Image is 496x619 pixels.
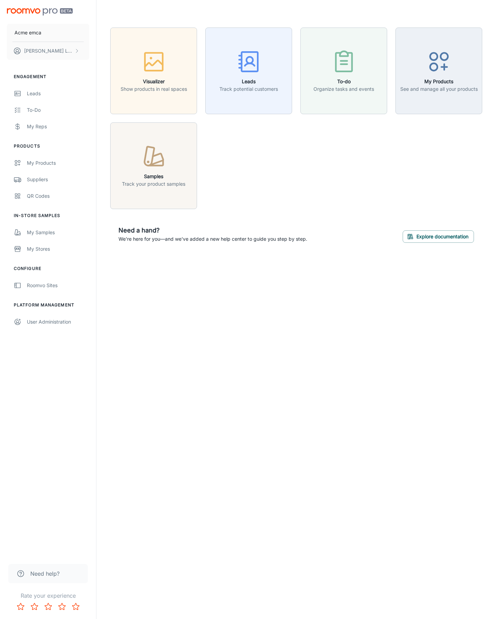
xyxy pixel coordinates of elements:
[27,192,89,200] div: QR Codes
[110,122,197,209] button: SamplesTrack your product samples
[400,78,478,85] h6: My Products
[219,78,278,85] h6: Leads
[122,180,185,188] p: Track your product samples
[219,85,278,93] p: Track potential customers
[27,106,89,114] div: To-do
[27,159,89,167] div: My Products
[110,28,197,114] button: VisualizerShow products in real spaces
[121,85,187,93] p: Show products in real spaces
[395,28,482,114] button: My ProductsSee and manage all your products
[122,173,185,180] h6: Samples
[300,67,387,74] a: To-doOrganize tasks and events
[27,90,89,97] div: Leads
[205,28,292,114] button: LeadsTrack potential customers
[403,230,474,243] button: Explore documentation
[313,78,374,85] h6: To-do
[7,42,89,60] button: [PERSON_NAME] Leaptools
[7,8,73,15] img: Roomvo PRO Beta
[27,176,89,183] div: Suppliers
[313,85,374,93] p: Organize tasks and events
[7,24,89,42] button: Acme emca
[118,226,307,235] h6: Need a hand?
[395,67,482,74] a: My ProductsSee and manage all your products
[121,78,187,85] h6: Visualizer
[400,85,478,93] p: See and manage all your products
[24,47,73,55] p: [PERSON_NAME] Leaptools
[27,229,89,236] div: My Samples
[118,235,307,243] p: We're here for you—and we've added a new help center to guide you step by step.
[205,67,292,74] a: LeadsTrack potential customers
[27,123,89,130] div: My Reps
[14,29,41,36] p: Acme emca
[403,232,474,239] a: Explore documentation
[300,28,387,114] button: To-doOrganize tasks and events
[110,162,197,169] a: SamplesTrack your product samples
[27,245,89,253] div: My Stores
